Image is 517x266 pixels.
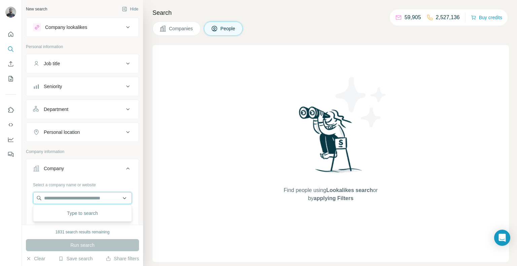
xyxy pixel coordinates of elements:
[5,58,16,70] button: Enrich CSV
[33,223,132,229] p: Upload a CSV of company websites.
[277,186,384,202] span: Find people using or by
[44,83,62,90] div: Seniority
[326,187,373,193] span: Lookalikes search
[152,8,509,17] h4: Search
[471,13,502,22] button: Buy credits
[26,55,139,72] button: Job title
[117,4,143,14] button: Hide
[494,230,510,246] div: Open Intercom Messenger
[220,25,236,32] span: People
[26,101,139,117] button: Department
[405,13,421,22] p: 59,905
[26,78,139,94] button: Seniority
[436,13,460,22] p: 2,527,136
[56,229,110,235] div: 1831 search results remaining
[44,106,68,113] div: Department
[106,255,139,262] button: Share filters
[5,104,16,116] button: Use Surfe on LinkedIn
[5,43,16,55] button: Search
[26,255,45,262] button: Clear
[331,72,391,132] img: Surfe Illustration - Stars
[5,7,16,17] img: Avatar
[26,44,139,50] p: Personal information
[26,124,139,140] button: Personal location
[44,60,60,67] div: Job title
[26,160,139,179] button: Company
[5,148,16,160] button: Feedback
[26,19,139,35] button: Company lookalikes
[45,24,87,31] div: Company lookalikes
[5,119,16,131] button: Use Surfe API
[314,195,353,201] span: applying Filters
[44,129,80,136] div: Personal location
[169,25,194,32] span: Companies
[33,179,132,188] div: Select a company name or website
[5,134,16,146] button: Dashboard
[296,105,366,180] img: Surfe Illustration - Woman searching with binoculars
[35,206,130,220] div: Type to search
[5,28,16,40] button: Quick start
[26,6,47,12] div: New search
[26,149,139,155] p: Company information
[44,165,64,172] div: Company
[5,73,16,85] button: My lists
[58,255,93,262] button: Save search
